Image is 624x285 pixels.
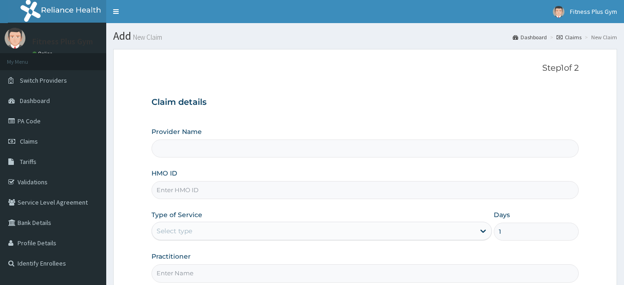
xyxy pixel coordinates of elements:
[151,181,579,199] input: Enter HMO ID
[157,226,192,236] div: Select type
[32,50,55,57] a: Online
[570,7,617,16] span: Fitness Plus Gym
[151,63,579,73] p: Step 1 of 2
[582,33,617,41] li: New Claim
[131,34,162,41] small: New Claim
[151,264,579,282] input: Enter Name
[513,33,547,41] a: Dashboard
[557,33,582,41] a: Claims
[113,30,617,42] h1: Add
[20,158,36,166] span: Tariffs
[20,137,38,146] span: Claims
[494,210,510,219] label: Days
[553,6,564,18] img: User Image
[151,97,579,108] h3: Claim details
[151,169,177,178] label: HMO ID
[151,127,202,136] label: Provider Name
[32,37,93,46] p: Fitness Plus Gym
[20,76,67,85] span: Switch Providers
[20,97,50,105] span: Dashboard
[151,210,202,219] label: Type of Service
[151,252,191,261] label: Practitioner
[5,28,25,49] img: User Image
